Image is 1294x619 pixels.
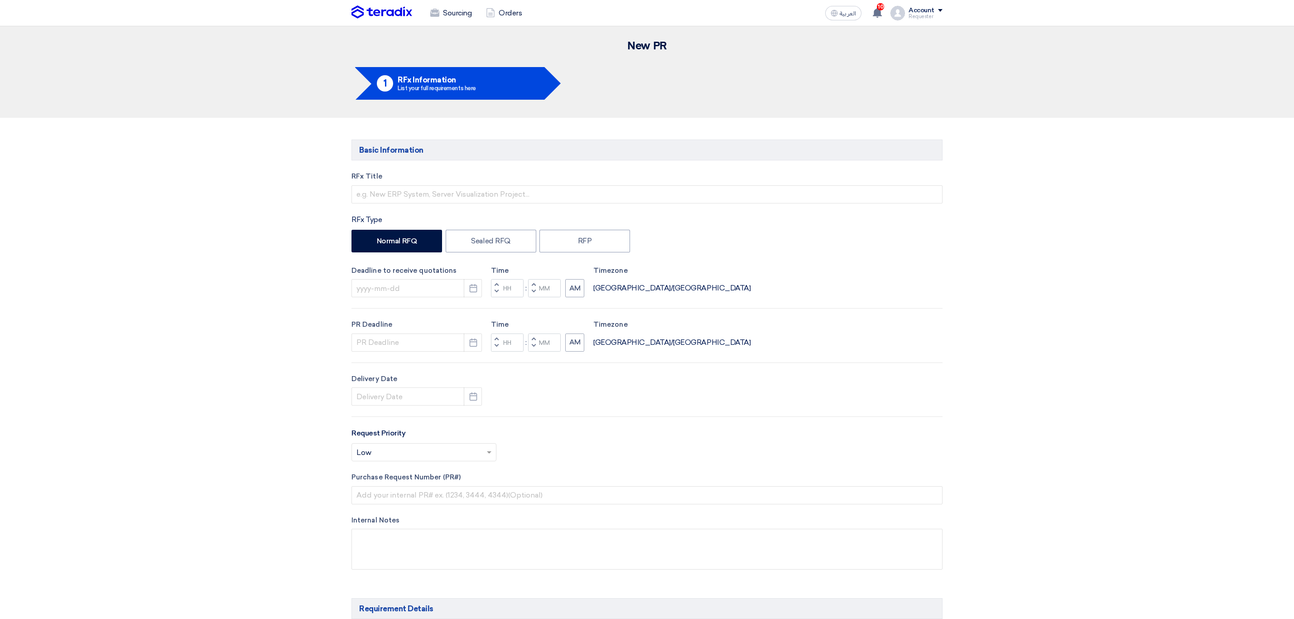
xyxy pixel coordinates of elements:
button: العربية [825,6,861,20]
h5: RFx Information [398,76,476,84]
label: RFx Title [351,171,943,182]
div: : [524,283,528,294]
label: Time [491,319,584,330]
label: Internal Notes [351,515,943,526]
button: AM [565,279,584,297]
div: [GEOGRAPHIC_DATA]/[GEOGRAPHIC_DATA] [593,337,750,348]
span: العربية [840,10,856,17]
label: Delivery Date [351,374,482,384]
input: Hours [491,334,524,352]
div: Requester [909,14,943,19]
div: RFx Type [351,214,943,225]
input: Hours [491,279,524,297]
input: Minutes [528,334,561,352]
input: Add your internal PR# ex. (1234, 3444, 4344)(Optional) [351,486,943,504]
a: Sourcing [423,3,479,23]
label: Timezone [593,319,750,330]
div: 1 [377,75,393,92]
label: Normal RFQ [351,230,442,252]
label: PR Deadline [351,319,482,330]
span: 10 [877,3,884,10]
div: : [524,337,528,348]
input: Delivery Date [351,387,482,406]
label: Request Priority [351,428,405,439]
input: e.g. New ERP System, Server Visualization Project... [351,185,943,203]
label: Purchase Request Number (PR#) [351,472,943,483]
button: AM [565,334,584,352]
input: Minutes [528,279,561,297]
label: Deadline to receive quotations [351,266,482,276]
input: PR Deadline [351,334,482,352]
div: [GEOGRAPHIC_DATA]/[GEOGRAPHIC_DATA] [593,283,750,294]
h2: New PR [351,40,943,53]
img: profile_test.png [890,6,905,20]
h5: Requirement Details [351,598,943,619]
label: Sealed RFQ [446,230,536,252]
input: yyyy-mm-dd [351,279,482,297]
label: Time [491,266,584,276]
label: RFP [539,230,630,252]
img: Teradix logo [351,5,412,19]
label: Timezone [593,266,750,276]
div: List your full requirements here [398,85,476,91]
a: Orders [479,3,529,23]
h5: Basic Information [351,140,943,160]
div: Account [909,7,934,15]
